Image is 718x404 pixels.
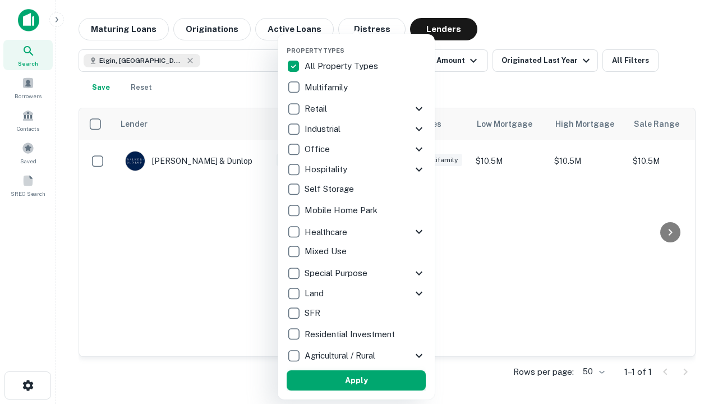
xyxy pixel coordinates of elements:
[305,328,397,341] p: Residential Investment
[662,314,718,368] iframe: Chat Widget
[287,47,344,54] span: Property Types
[305,143,332,156] p: Office
[305,245,349,258] p: Mixed Use
[305,226,349,239] p: Healthcare
[287,159,426,180] div: Hospitality
[305,267,370,280] p: Special Purpose
[305,122,343,136] p: Industrial
[305,204,380,217] p: Mobile Home Park
[305,182,356,196] p: Self Storage
[305,59,380,73] p: All Property Types
[287,139,426,159] div: Office
[287,346,426,366] div: Agricultural / Rural
[287,370,426,391] button: Apply
[305,102,329,116] p: Retail
[287,222,426,242] div: Healthcare
[305,349,378,362] p: Agricultural / Rural
[287,283,426,304] div: Land
[305,81,350,94] p: Multifamily
[305,287,326,300] p: Land
[305,163,349,176] p: Hospitality
[305,306,323,320] p: SFR
[287,263,426,283] div: Special Purpose
[287,99,426,119] div: Retail
[287,119,426,139] div: Industrial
